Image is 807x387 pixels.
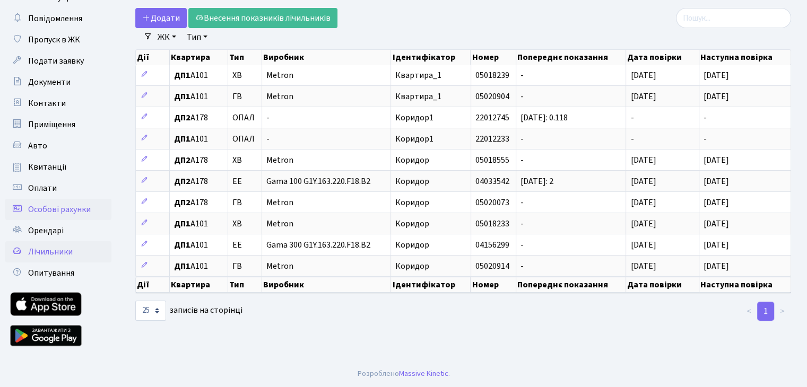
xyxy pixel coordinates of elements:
[5,114,111,135] a: Приміщення
[266,92,386,101] span: Metron
[630,260,656,272] span: [DATE]
[475,197,509,208] span: 05020073
[174,198,223,207] span: А178
[28,55,84,67] span: Подати заявку
[174,92,223,101] span: А101
[395,197,429,208] span: Коридор
[5,50,111,72] a: Подати заявку
[28,34,80,46] span: Пропуск в ЖК
[630,91,656,102] span: [DATE]
[630,197,656,208] span: [DATE]
[232,156,242,164] span: ХВ
[135,301,242,321] label: записів на сторінці
[266,198,386,207] span: Metron
[28,204,91,215] span: Особові рахунки
[28,98,66,109] span: Контакти
[516,277,626,293] th: Попереднє показання
[5,262,111,284] a: Опитування
[5,220,111,241] a: Орендарі
[520,197,524,208] span: -
[395,112,433,124] span: Коридор1
[28,246,73,258] span: Лічильники
[174,69,190,81] b: ДП1
[520,69,524,81] span: -
[183,28,212,46] a: Тип
[174,262,223,270] span: А101
[174,260,190,272] b: ДП1
[630,112,634,124] span: -
[516,50,626,65] th: Попереднє показання
[5,8,111,29] a: Повідомлення
[520,112,568,124] span: [DATE]: 0.118
[630,175,656,187] span: [DATE]
[266,219,386,228] span: Metron
[135,8,187,28] a: Додати
[704,260,729,272] span: [DATE]
[520,91,524,102] span: -
[232,241,242,249] span: ЕЕ
[5,135,111,156] a: Авто
[630,218,656,230] span: [DATE]
[170,277,228,293] th: Квартира
[475,154,509,166] span: 05018555
[520,239,524,251] span: -
[475,260,509,272] span: 05020914
[475,112,509,124] span: 22012745
[136,50,170,65] th: Дії
[630,154,656,166] span: [DATE]
[391,50,471,65] th: Ідентифікатор
[262,277,392,293] th: Виробник
[266,71,386,80] span: Metron
[174,197,190,208] b: ДП2
[266,156,386,164] span: Metron
[395,175,429,187] span: Коридор
[174,239,190,251] b: ДП1
[174,154,190,166] b: ДП2
[391,277,471,293] th: Ідентифікатор
[395,69,441,81] span: Квартира_1
[174,219,223,228] span: А101
[266,262,386,270] span: Metron
[28,119,75,130] span: Приміщення
[174,156,223,164] span: А178
[704,154,729,166] span: [DATE]
[471,50,516,65] th: Номер
[266,177,386,186] span: Gama 100 G1Y.163.220.F18.B2
[475,91,509,102] span: 05020904
[699,50,791,65] th: Наступна повірка
[475,218,509,230] span: 05018233
[266,135,386,143] span: -
[5,72,111,93] a: Документи
[188,8,337,28] a: Внесення показників лічильників
[28,161,67,173] span: Квитанції
[174,112,190,124] b: ДП2
[475,239,509,251] span: 04156299
[704,133,707,145] span: -
[228,50,262,65] th: Тип
[395,154,429,166] span: Коридор
[699,277,791,293] th: Наступна повірка
[626,50,699,65] th: Дата повірки
[630,69,656,81] span: [DATE]
[136,277,170,293] th: Дії
[28,225,64,236] span: Орендарі
[28,267,74,279] span: Опитування
[520,133,524,145] span: -
[232,113,255,122] span: ОПАЛ
[174,135,223,143] span: А101
[704,69,729,81] span: [DATE]
[757,302,774,321] a: 1
[266,113,386,122] span: -
[5,199,111,220] a: Особові рахунки
[174,218,190,230] b: ДП1
[153,28,180,46] a: ЖК
[704,175,729,187] span: [DATE]
[395,260,429,272] span: Коридор
[174,241,223,249] span: А101
[228,277,262,293] th: Тип
[676,8,791,28] input: Пошук...
[28,76,71,88] span: Документи
[704,197,729,208] span: [DATE]
[704,239,729,251] span: [DATE]
[232,92,242,101] span: ГВ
